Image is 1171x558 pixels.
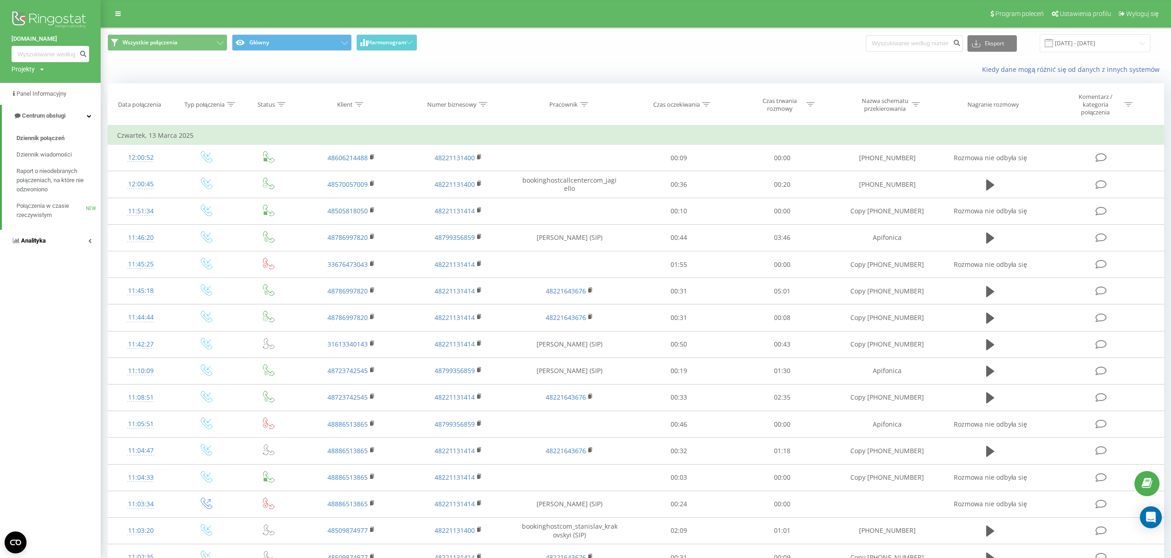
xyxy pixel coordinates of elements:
td: 05:01 [731,278,833,304]
a: Kiedy dane mogą różnić się od danych z innych systemów [982,65,1164,74]
a: 48606214488 [328,153,368,162]
span: Wyloguj się [1126,10,1159,17]
td: [PHONE_NUMBER] [834,517,941,544]
a: 48799356859 [435,366,475,375]
button: Wszystkie połączenia [107,34,227,51]
a: 48886513865 [328,473,368,482]
a: Centrum obsługi [2,105,101,127]
div: 11:03:34 [117,495,165,513]
div: 12:00:45 [117,175,165,193]
span: Analityka [21,237,46,244]
td: 00:00 [731,145,833,171]
td: 00:00 [731,491,833,517]
a: [DOMAIN_NAME] [11,34,89,43]
a: 48799356859 [435,233,475,242]
a: 48799356859 [435,420,475,428]
td: [PERSON_NAME] (SIP) [512,224,627,251]
td: 00:50 [628,331,731,358]
td: Apifonica [834,358,941,384]
div: 11:42:27 [117,336,165,353]
td: 02:35 [731,384,833,411]
a: 48570057009 [328,180,368,189]
td: bookinghostcom_stanislav_krakovskyi (SIP) [512,517,627,544]
td: 00:03 [628,464,731,491]
td: 00:44 [628,224,731,251]
a: 48221131414 [435,287,475,295]
span: Ustawienia profilu [1060,10,1111,17]
a: 48509874977 [328,526,368,535]
a: 48221131414 [435,446,475,455]
span: Dziennik wiadomości [16,150,72,159]
td: 02:09 [628,517,731,544]
div: 11:10:09 [117,362,165,380]
a: 48723742545 [328,366,368,375]
a: 48221643676 [546,393,586,401]
a: 48221131414 [435,313,475,322]
div: Pracownik [549,101,578,108]
div: Typ połączenia [184,101,225,108]
a: 48221131414 [435,393,475,401]
a: 48786997820 [328,287,368,295]
a: 48221131414 [435,206,475,215]
div: Nazwa schematu przekierowania [860,97,909,113]
span: Rozmowa nie odbyła się [954,499,1027,508]
td: 01:18 [731,438,833,464]
td: [PHONE_NUMBER] [834,171,941,198]
a: 48221643676 [546,446,586,455]
span: Panel Informacyjny [16,90,66,97]
div: Projekty [11,65,35,74]
a: 48221131414 [435,499,475,508]
a: 48221131414 [435,260,475,269]
td: 01:30 [731,358,833,384]
td: 00:19 [628,358,731,384]
td: 00:08 [731,304,833,331]
div: Open Intercom Messenger [1140,506,1162,528]
span: Rozmowa nie odbyła się [954,260,1027,269]
a: 48221131414 [435,340,475,348]
span: Rozmowa nie odbyła się [954,206,1027,215]
div: 11:46:20 [117,229,165,247]
div: 11:05:51 [117,415,165,433]
a: Dziennik wiadomości [16,146,101,163]
td: 00:31 [628,278,731,304]
input: Wyszukiwanie według numeru [11,46,89,62]
a: 48886513865 [328,446,368,455]
div: 11:45:18 [117,282,165,300]
span: Raport o nieodebranych połączeniach, na które nie odzwoniono [16,167,96,194]
td: 01:55 [628,251,731,278]
td: Apifonica [834,224,941,251]
button: Główny [232,34,352,51]
a: 48221131400 [435,180,475,189]
span: Rozmowa nie odbyła się [954,153,1027,162]
input: Wyszukiwanie według numeru [866,35,963,52]
td: 00:00 [731,198,833,224]
div: 11:08:51 [117,389,165,406]
span: Rozmowa nie odbyła się [954,473,1027,482]
div: 11:04:47 [117,442,165,460]
span: Program poleceń [995,10,1044,17]
a: 48886513865 [328,499,368,508]
a: 48723742545 [328,393,368,401]
div: Status [258,101,275,108]
div: 11:45:25 [117,255,165,273]
a: 48221643676 [546,313,586,322]
a: 33676473043 [328,260,368,269]
span: Centrum obsługi [22,112,65,119]
div: 11:03:20 [117,522,165,540]
span: Połączenia w czasie rzeczywistym [16,201,86,220]
div: 11:04:33 [117,469,165,487]
td: Copy [PHONE_NUMBER] [834,251,941,278]
span: Wszystkie połączenia [123,39,177,46]
button: Open CMP widget [5,531,27,553]
td: 03:46 [731,224,833,251]
div: Data połączenia [118,101,161,108]
td: 00:32 [628,438,731,464]
td: 00:31 [628,304,731,331]
td: Czwartek, 13 Marca 2025 [108,126,1164,145]
td: bookinghostcallcentercom_jagiello [512,171,627,198]
td: 00:24 [628,491,731,517]
div: 11:51:34 [117,202,165,220]
td: 00:09 [628,145,731,171]
a: Dziennik połączeń [16,130,101,146]
a: 48221643676 [546,287,586,295]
